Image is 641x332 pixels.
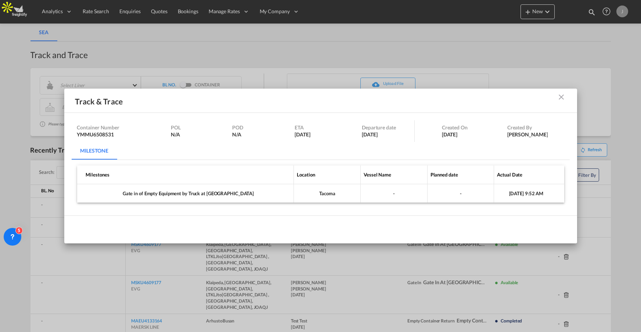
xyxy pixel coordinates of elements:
div: 21-Mar-2025 [295,124,310,138]
div: N/A [232,124,243,138]
div: Dinesh Kumar [507,124,548,138]
div: N/A [171,124,181,138]
span: Container Number [77,124,119,131]
div: 21-Mar 2025 [362,124,396,138]
md-pagination-wrapper: Use the left and right arrow keys to navigate between tabs [72,142,125,160]
span: Vessel Name [364,172,391,178]
div: 16-May-2025 [442,124,468,138]
iframe: Chat [6,293,31,321]
td: [DATE] 9:52 AM [494,184,564,203]
span: Created By [507,124,532,131]
span: Tacoma [319,190,335,196]
span: ETA [295,124,304,131]
span: Departure date [362,124,396,131]
span: POD [232,124,243,131]
div: YMMU6508531 [77,124,119,138]
span: Planned date [431,172,458,178]
span: Milestones [86,172,109,178]
span: Actual Date [497,172,522,178]
td: Gate in of Empty Equipment by Truck at [GEOGRAPHIC_DATA] [77,184,294,203]
span: Created On [442,124,468,131]
td: - [361,184,428,203]
span: Location [297,172,315,178]
md-tab-item: Milestone [72,142,117,160]
div: Track & Trace [72,96,520,105]
md-icon: icon-close m-10 fg-AAA8AD cursor [557,93,566,101]
td: - [428,184,494,203]
span: POL [171,124,181,131]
